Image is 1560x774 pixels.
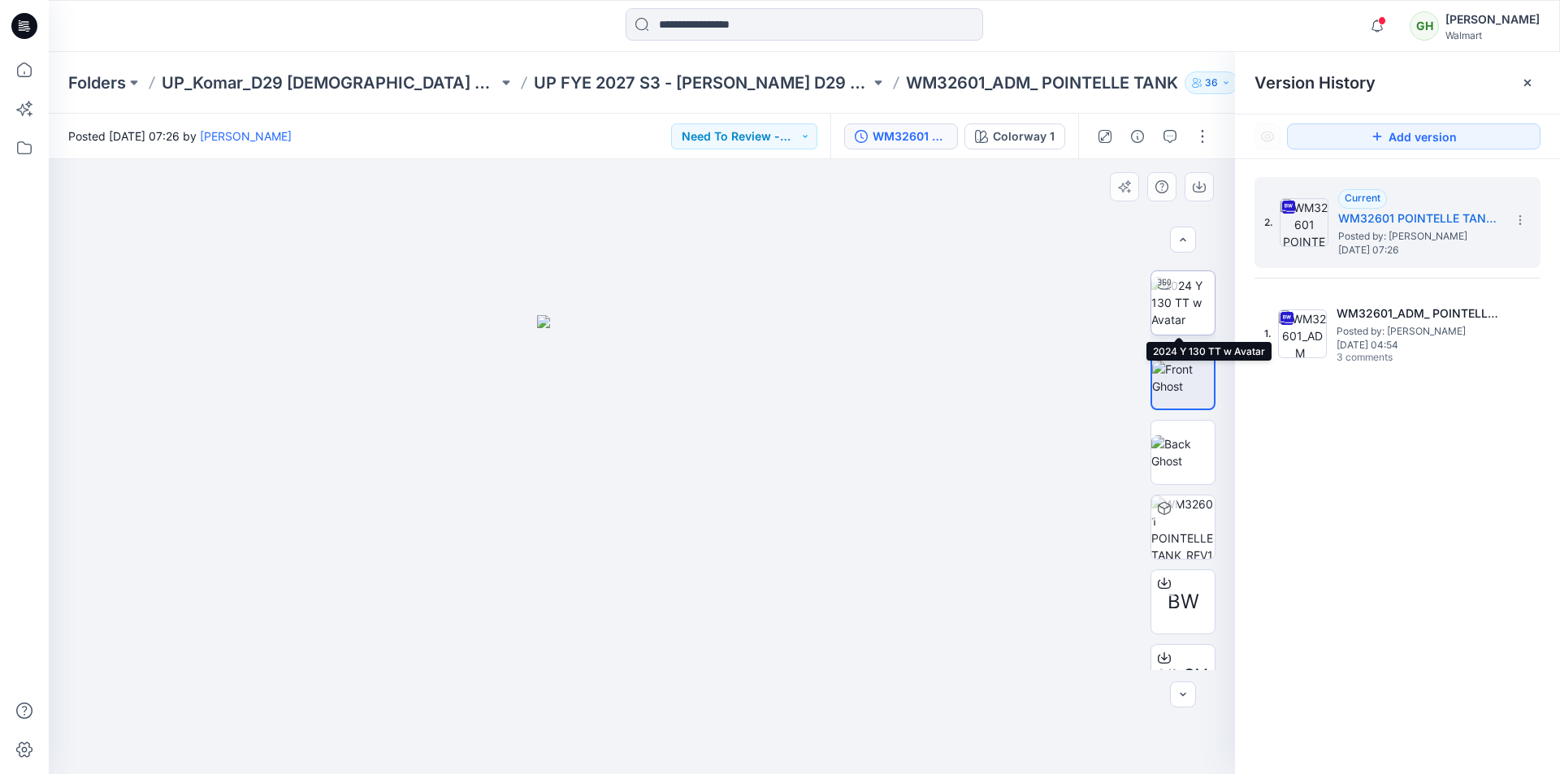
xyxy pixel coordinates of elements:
[1445,29,1540,41] div: Walmart
[1338,209,1501,228] h5: WM32601 POINTELLE TANK_REV1
[1185,71,1238,94] button: 36
[1445,10,1540,29] div: [PERSON_NAME]
[1152,361,1214,395] img: Front Ghost
[200,129,292,143] a: [PERSON_NAME]
[1264,326,1272,341] span: 1.
[1337,339,1499,351] span: [DATE] 04:54
[68,128,292,145] span: Posted [DATE] 07:26 by
[1410,11,1439,41] div: GH
[1278,309,1327,358] img: WM32601_ADM_ POINTELLE TANK
[1345,192,1380,204] span: Current
[993,128,1055,145] div: Colorway 1
[844,123,958,149] button: WM32601 POINTELLE TANK_REV1
[162,71,498,94] a: UP_Komar_D29 [DEMOGRAPHIC_DATA] Sleep
[1337,323,1499,339] span: Posted by: Gayan Hettiarachchi
[1337,352,1450,365] span: 3 comments
[906,71,1178,94] p: WM32601_ADM_ POINTELLE TANK
[1338,244,1501,256] span: [DATE] 07:26
[534,71,870,94] a: UP FYE 2027 S3 - [PERSON_NAME] D29 [DEMOGRAPHIC_DATA] Sleepwear
[964,123,1065,149] button: Colorway 1
[1151,277,1215,328] img: 2024 Y 130 TT w Avatar
[1280,198,1328,247] img: WM32601 POINTELLE TANK_REV1
[1338,228,1501,244] span: Posted by: Gayan Hettiarachchi
[1264,215,1273,230] span: 2.
[1124,123,1150,149] button: Details
[1205,74,1218,92] p: 36
[1254,73,1376,93] span: Version History
[68,71,126,94] a: Folders
[1159,662,1207,691] span: XLSX
[1151,435,1215,469] img: Back Ghost
[1521,76,1534,89] button: Close
[1287,123,1540,149] button: Add version
[1168,587,1199,616] span: BW
[1254,123,1280,149] button: Show Hidden Versions
[873,128,947,145] div: WM32601 POINTELLE TANK_REV1
[1337,304,1499,323] h5: WM32601_ADM_ POINTELLE TANK
[1151,495,1215,559] img: WM32601 POINTELLE TANK_REV1 Colorway 1
[537,315,747,774] img: eyJhbGciOiJIUzI1NiIsImtpZCI6IjAiLCJzbHQiOiJzZXMiLCJ0eXAiOiJKV1QifQ.eyJkYXRhIjp7InR5cGUiOiJzdG9yYW...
